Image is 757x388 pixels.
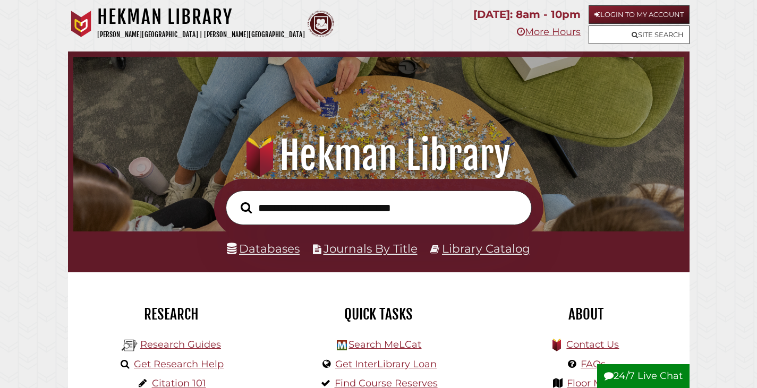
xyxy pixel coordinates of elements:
a: Login to My Account [589,5,690,24]
p: [PERSON_NAME][GEOGRAPHIC_DATA] | [PERSON_NAME][GEOGRAPHIC_DATA] [97,29,305,41]
a: Site Search [589,25,690,44]
img: Hekman Library Logo [122,338,138,353]
a: Get Research Help [134,358,224,370]
a: Get InterLibrary Loan [335,358,437,370]
button: Search [235,199,257,217]
h2: Research [76,305,267,323]
h1: Hekman Library [84,132,673,179]
a: FAQs [581,358,606,370]
p: [DATE]: 8am - 10pm [473,5,581,24]
img: Calvin University [68,11,95,37]
a: Databases [227,242,300,255]
i: Search [241,202,252,214]
a: Research Guides [140,339,221,350]
h2: About [490,305,682,323]
img: Calvin Theological Seminary [308,11,334,37]
a: Library Catalog [442,242,530,255]
a: More Hours [517,26,581,38]
a: Contact Us [566,339,619,350]
h2: Quick Tasks [283,305,474,323]
h1: Hekman Library [97,5,305,29]
a: Journals By Title [324,242,418,255]
img: Hekman Library Logo [337,340,347,350]
a: Search MeLCat [348,339,421,350]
